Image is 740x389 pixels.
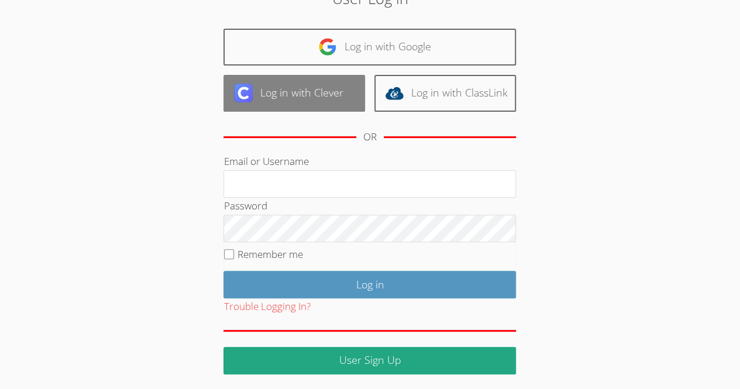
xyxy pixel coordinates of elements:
a: Log in with ClassLink [374,75,516,112]
a: User Sign Up [223,347,516,374]
input: Log in [223,271,516,298]
button: Trouble Logging In? [223,298,310,315]
a: Log in with Clever [223,75,365,112]
label: Remember me [238,247,303,261]
label: Password [223,199,267,212]
a: Log in with Google [223,29,516,66]
label: Email or Username [223,154,308,168]
img: clever-logo-6eab21bc6e7a338710f1a6ff85c0baf02591cd810cc4098c63d3a4b26e2feb20.svg [234,84,253,102]
img: google-logo-50288ca7cdecda66e5e0955fdab243c47b7ad437acaf1139b6f446037453330a.svg [318,37,337,56]
img: classlink-logo-d6bb404cc1216ec64c9a2012d9dc4662098be43eaf13dc465df04b49fa7ab582.svg [385,84,404,102]
div: OR [363,129,377,146]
